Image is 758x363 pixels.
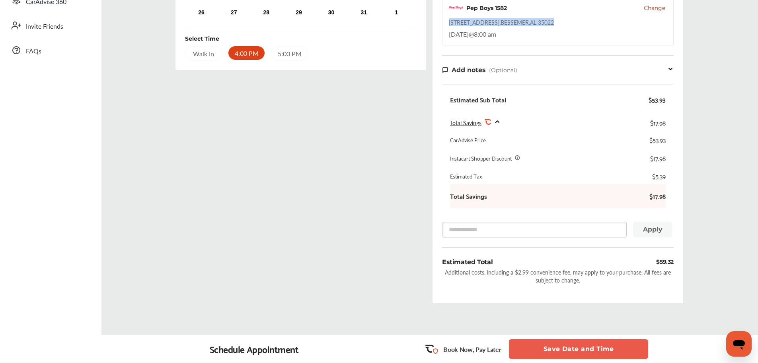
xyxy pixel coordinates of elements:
div: CarAdvise Price [450,136,486,144]
span: Invite Friends [26,22,63,32]
div: $17.98 [650,154,666,162]
div: Instacart Shopper Discount [450,154,512,162]
span: (Optional) [489,67,517,74]
button: Save Date and Time [509,339,648,359]
div: 5:00 PM [271,46,308,61]
b: $17.98 [642,192,666,200]
div: Schedule Appointment [210,343,299,355]
div: [STREET_ADDRESS] , BESSEMER , AL 35022 [449,18,554,26]
button: Change [644,4,665,12]
div: Choose Wednesday, October 29th, 2025 [292,6,305,19]
span: @ [469,29,474,39]
b: Total Savings [450,192,487,200]
div: Estimated Tax [450,172,482,180]
span: Add notes [452,66,486,74]
div: $5.39 [652,172,666,180]
iframe: Button to launch messaging window [726,331,752,357]
div: Additional costs, including a $2.99 convenience fee, may apply to your purchase. All fees are sub... [442,268,674,284]
div: 4:00 PM [228,46,265,60]
div: Choose Thursday, October 30th, 2025 [325,6,338,19]
p: Book Now, Pay Later [443,345,501,354]
div: Choose Monday, October 27th, 2025 [228,6,240,19]
span: 8:00 am [474,29,496,39]
div: Estimated Sub Total [450,96,506,104]
div: Select Time [185,35,219,43]
div: Choose Friday, October 31st, 2025 [357,6,370,19]
div: $17.98 [650,117,666,128]
div: $53.93 [649,96,666,104]
span: FAQs [26,46,41,57]
div: Walk In [185,46,222,61]
img: logo-pepboys.png [449,1,463,15]
span: Total Savings [450,119,481,127]
a: FAQs [7,40,94,61]
div: Estimated Total [442,257,493,267]
a: Invite Friends [7,15,94,36]
div: $59.32 [656,257,674,267]
div: Choose Saturday, November 1st, 2025 [390,6,403,19]
div: Choose Tuesday, October 28th, 2025 [260,6,273,19]
div: Choose Sunday, October 26th, 2025 [195,6,208,19]
span: [DATE] [449,29,469,39]
div: Pep Boys 1582 [466,4,507,12]
button: Apply [633,222,672,237]
img: note-icon.db9493fa.svg [442,67,448,73]
div: $53.93 [649,136,666,144]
